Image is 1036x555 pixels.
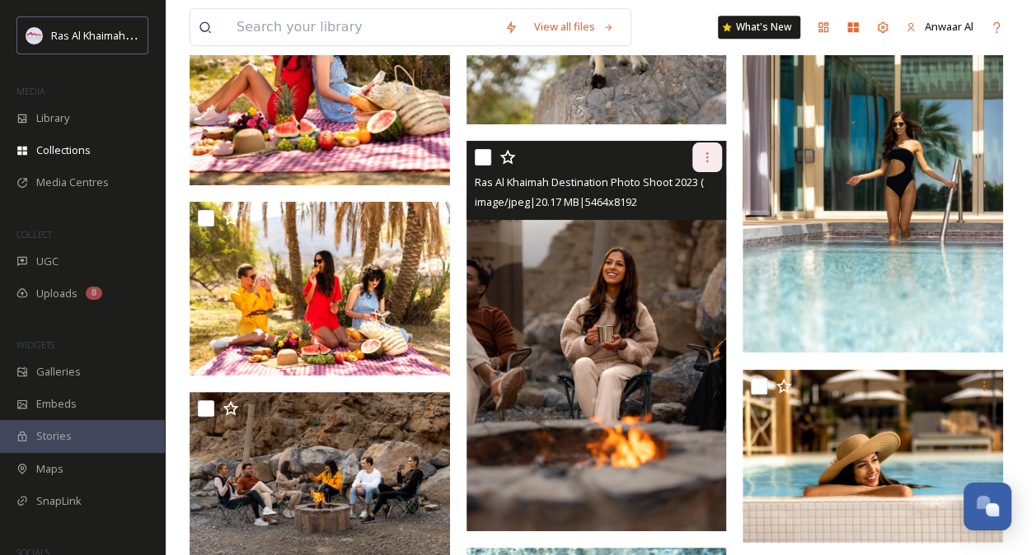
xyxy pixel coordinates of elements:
[526,11,622,43] a: View all files
[26,27,43,44] img: Logo_RAKTDA_RGB-01.png
[718,16,800,39] a: What's New
[86,287,102,300] div: 8
[16,228,52,240] span: COLLECT
[36,254,59,269] span: UGC
[36,286,77,301] span: Uploads
[16,85,45,97] span: MEDIA
[36,175,109,190] span: Media Centres
[190,202,450,375] img: Ras Al Khaimah Destination Photo Shoot 2023 (14).jpg
[36,110,69,126] span: Library
[475,174,735,189] span: Ras Al Khaimah Destination Photo Shoot 2023 (10).jpg
[16,338,54,351] span: WIDGETS
[36,364,81,380] span: Galleries
[36,461,63,477] span: Maps
[743,370,1003,543] img: Ras Al Khaimah Destination Photo Shoot 2023 (3).jpg
[475,194,637,209] span: image/jpeg | 20.17 MB | 5464 x 8192
[36,396,77,412] span: Embeds
[466,141,727,531] img: Ras Al Khaimah Destination Photo Shoot 2023 (10).jpg
[898,11,982,43] a: Anwaar Al
[36,493,82,509] span: SnapLink
[36,428,72,444] span: Stories
[36,142,91,158] span: Collections
[925,19,973,34] span: Anwaar Al
[51,27,284,43] span: Ras Al Khaimah Tourism Development Authority
[228,9,496,45] input: Search your library
[963,483,1011,530] button: Open Chat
